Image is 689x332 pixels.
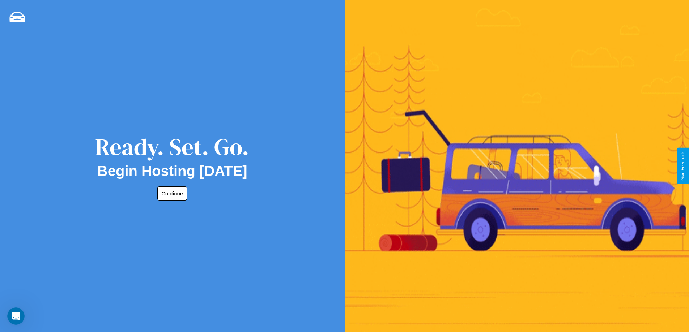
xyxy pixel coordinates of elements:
h2: Begin Hosting [DATE] [97,163,247,179]
iframe: Intercom live chat [7,307,25,325]
button: Continue [157,186,187,201]
div: Give Feedback [680,151,685,181]
div: Ready. Set. Go. [95,131,249,163]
